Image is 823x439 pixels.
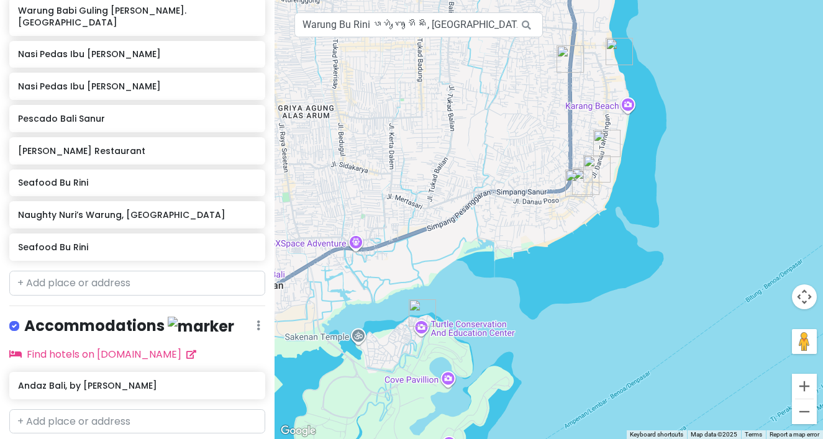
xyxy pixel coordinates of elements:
h4: Accommodations [24,316,234,337]
button: Zoom in [792,374,817,399]
button: Map camera controls [792,284,817,309]
input: + Add place or address [9,271,265,296]
img: marker [168,317,234,336]
input: Search a place [294,12,543,37]
button: Keyboard shortcuts [630,430,683,439]
h6: Naughty Nuri’s Warung, [GEOGRAPHIC_DATA] [18,209,256,220]
div: Andaz Bali, by Hyatt [593,130,621,157]
a: Report a map error [770,431,819,438]
h6: Seafood Bu Rini [18,242,256,253]
h6: Pescado Bali Sanur [18,113,256,124]
h6: Seafood Bu Rini [18,177,256,188]
h6: Nasi Pedas Ibu [PERSON_NAME] [18,81,256,92]
h6: Warung Babi Guling [PERSON_NAME]. [GEOGRAPHIC_DATA] [18,5,256,27]
input: + Add place or address [9,409,265,434]
div: Naughty Nuri’s Warung, Sanur [557,45,584,73]
h6: Nasi Pedas Ibu [PERSON_NAME] [18,48,256,60]
div: Seafood Bu Rini [409,299,436,327]
a: Terms (opens in new tab) [745,431,762,438]
button: Drag Pegman onto the map to open Street View [792,329,817,354]
h6: [PERSON_NAME] Restaurant [18,145,256,156]
div: Massimo Italian Restaurant [572,168,599,195]
h6: Andaz Bali, by [PERSON_NAME] [18,380,256,391]
a: Open this area in Google Maps (opens a new window) [278,423,319,439]
img: Google [278,423,319,439]
span: Map data ©2025 [691,431,737,438]
div: Clay Play Bali [565,170,593,197]
div: Pescado Bali Sanur [583,155,611,183]
button: Zoom out [792,399,817,424]
a: Find hotels on [DOMAIN_NAME] [9,347,196,361]
div: Icon Mall Beach [606,38,633,65]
